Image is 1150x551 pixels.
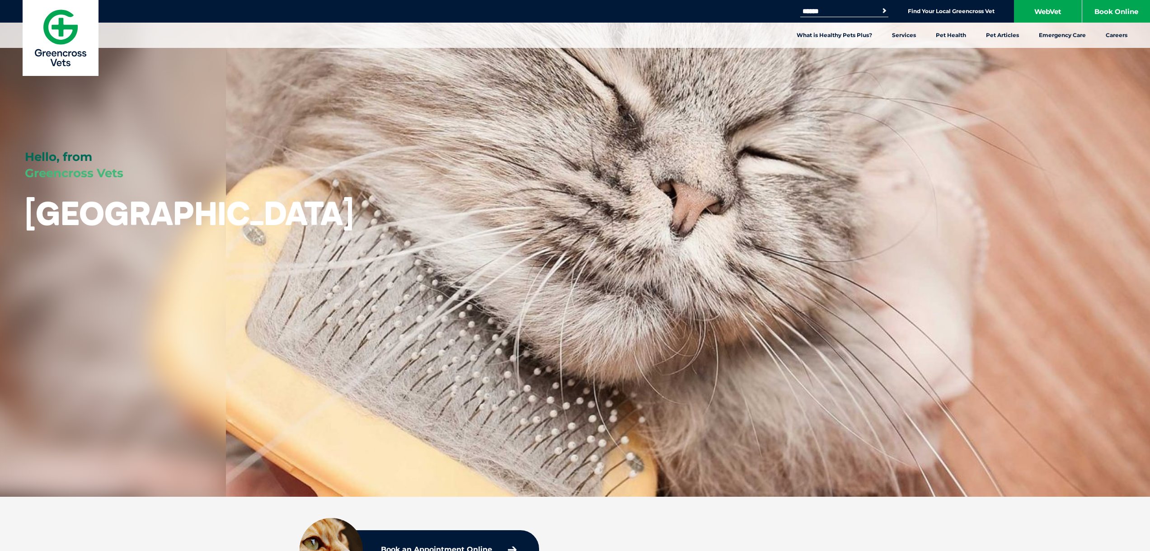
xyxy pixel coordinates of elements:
a: What is Healthy Pets Plus? [787,23,882,48]
a: Find Your Local Greencross Vet [908,8,995,15]
a: Services [882,23,926,48]
span: Greencross Vets [25,166,123,180]
span: Hello, from [25,150,92,164]
a: Pet Articles [976,23,1029,48]
a: Pet Health [926,23,976,48]
button: Search [880,6,889,15]
a: Careers [1096,23,1137,48]
h1: [GEOGRAPHIC_DATA] [25,195,354,231]
a: Emergency Care [1029,23,1096,48]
